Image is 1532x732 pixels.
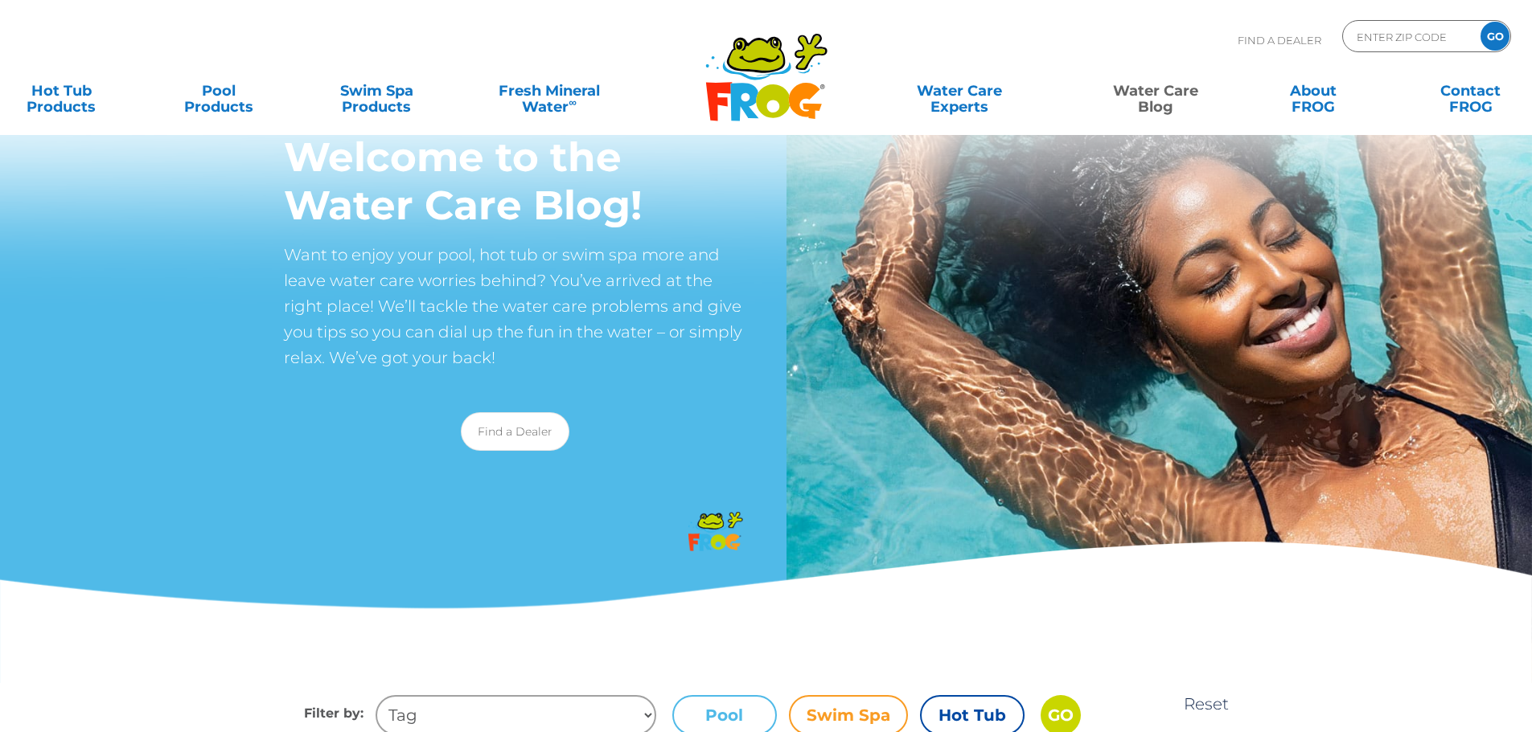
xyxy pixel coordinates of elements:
a: Reset [1184,694,1229,714]
a: AboutFROG [1252,75,1374,107]
input: Zip Code Form [1355,25,1464,48]
a: Water CareBlog [1095,75,1217,107]
sup: ∞ [569,96,577,108]
a: Find a Dealer [461,412,569,451]
a: ContactFROG [1410,75,1532,107]
input: GO [1481,22,1509,51]
a: Swim SpaProducts [315,75,437,107]
a: Fresh MineralWater∞ [473,75,626,107]
a: Water CareExperts [860,75,1060,107]
p: Find A Dealer [1238,20,1321,60]
a: PoolProducts [158,75,280,107]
